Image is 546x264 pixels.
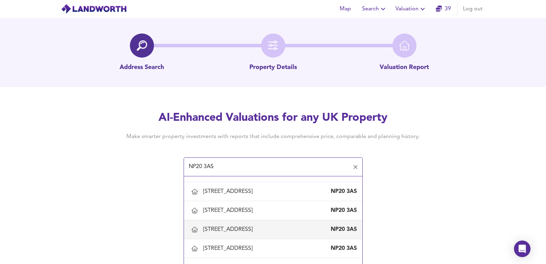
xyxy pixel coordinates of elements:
button: Log out [460,2,485,16]
input: Enter a postcode to start... [187,160,349,174]
span: Search [362,4,387,14]
h2: AI-Enhanced Valuations for any UK Property [116,110,430,126]
div: [STREET_ADDRESS] [203,207,255,214]
p: Valuation Report [380,63,429,72]
button: Search [359,2,390,16]
div: NP20 3AS [329,226,357,233]
p: Property Details [249,63,297,72]
div: NP20 3AS [329,245,357,252]
p: Address Search [120,63,164,72]
div: [STREET_ADDRESS] [203,188,255,195]
a: 39 [436,4,451,14]
div: [STREET_ADDRESS] [203,245,255,252]
img: search-icon [137,40,147,51]
button: Valuation [393,2,430,16]
button: Map [334,2,357,16]
div: NP20 3AS [329,207,357,214]
div: NP20 3AS [329,188,357,195]
button: Clear [351,162,360,172]
img: logo [61,4,127,14]
div: [STREET_ADDRESS] [203,226,255,233]
h4: Make smarter property investments with reports that include comprehensive price, comparable and p... [116,133,430,140]
img: filter-icon [268,40,278,51]
span: Map [337,4,354,14]
span: Log out [463,4,483,14]
img: home-icon [399,40,410,51]
button: 39 [432,2,454,16]
div: Open Intercom Messenger [514,241,530,257]
span: Valuation [395,4,427,14]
